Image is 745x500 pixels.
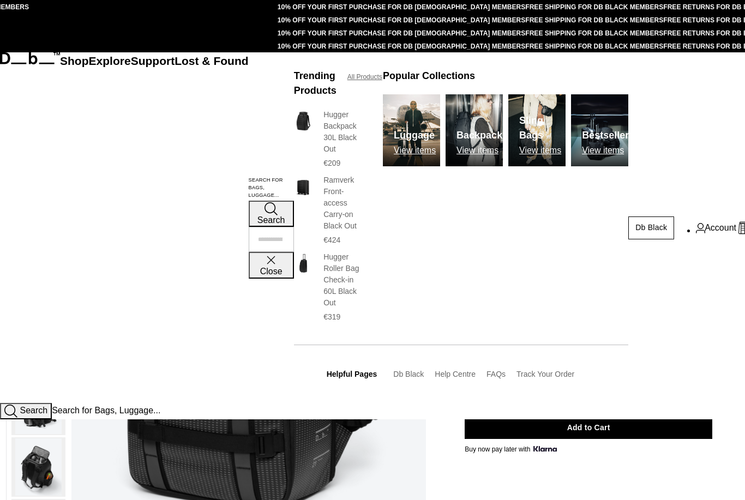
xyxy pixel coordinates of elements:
[394,146,436,155] p: View items
[516,370,574,378] a: Track Your Order
[628,216,674,239] a: Db Black
[89,55,131,67] a: Explore
[60,52,249,403] nav: Main Navigation
[278,16,525,24] a: 10% OFF YOUR FIRST PURCHASE FOR DB [DEMOGRAPHIC_DATA] MEMBERS
[525,16,663,24] a: FREE SHIPPING FOR DB BLACK MEMBERS
[383,94,440,166] img: Db
[175,55,248,67] a: Lost & Found
[323,109,361,155] h3: Hugger Backpack 30L Black Out
[525,3,663,11] a: FREE SHIPPING FOR DB BLACK MEMBERS
[294,109,313,133] img: Hugger Backpack 30L Black Out
[249,201,294,227] button: Search
[446,94,503,166] a: Db Backpacks View items
[11,437,65,497] button: Ramverk Backpack 21L Reflective Black
[696,221,736,234] a: Account
[294,69,337,98] h3: Trending Products
[705,221,736,234] span: Account
[20,406,47,415] span: Search
[393,370,424,378] a: Db Black
[347,72,382,82] a: All Products
[508,94,566,166] img: Db
[456,128,508,143] h3: Backpacks
[60,55,89,67] a: Shop
[383,69,475,83] h3: Popular Collections
[323,251,361,309] h3: Hugger Roller Bag Check-in 60L Black Out
[394,128,436,143] h3: Luggage
[294,109,361,169] a: Hugger Backpack 30L Black Out Hugger Backpack 30L Black Out €209
[519,113,566,143] h3: Sling Bags
[582,128,634,143] h3: Bestsellers
[278,3,525,11] a: 10% OFF YOUR FIRST PURCHASE FOR DB [DEMOGRAPHIC_DATA] MEMBERS
[257,215,285,225] span: Search
[465,416,712,439] button: Add to Cart
[294,251,361,323] a: Hugger Roller Bag Check-in 60L Black Out Hugger Roller Bag Check-in 60L Black Out €319
[446,94,503,166] img: Db
[323,312,340,321] span: €319
[571,94,628,166] img: Db
[323,174,361,232] h3: Ramverk Front-access Carry-on Black Out
[525,29,663,37] a: FREE SHIPPING FOR DB BLACK MEMBERS
[294,174,361,246] a: Ramverk Front-access Carry-on Black Out Ramverk Front-access Carry-on Black Out €424
[15,438,62,496] img: Ramverk Backpack 21L Reflective Black
[249,177,294,200] label: Search for Bags, Luggage...
[131,55,175,67] a: Support
[435,370,476,378] a: Help Centre
[260,267,283,276] span: Close
[519,146,566,155] p: View items
[533,446,557,451] img: {"height" => 20, "alt" => "Klarna"}
[249,252,294,278] button: Close
[323,159,340,167] span: €209
[456,146,508,155] p: View items
[278,43,525,50] a: 10% OFF YOUR FIRST PURCHASE FOR DB [DEMOGRAPHIC_DATA] MEMBERS
[582,146,634,155] p: View items
[465,444,557,454] span: Buy now pay later with
[383,94,440,166] a: Db Luggage View items
[294,251,313,275] img: Hugger Roller Bag Check-in 60L Black Out
[508,94,566,166] a: Db Sling Bags View items
[525,43,663,50] a: FREE SHIPPING FOR DB BLACK MEMBERS
[278,29,525,37] a: 10% OFF YOUR FIRST PURCHASE FOR DB [DEMOGRAPHIC_DATA] MEMBERS
[571,94,628,166] a: Db Bestsellers View items
[323,236,340,244] span: €424
[486,370,506,378] a: FAQs
[327,369,377,380] h3: Helpful Pages
[294,174,313,198] img: Ramverk Front-access Carry-on Black Out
